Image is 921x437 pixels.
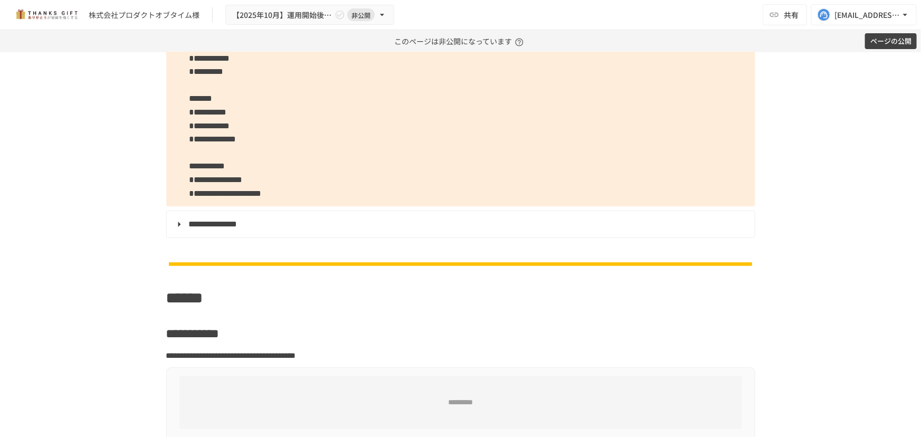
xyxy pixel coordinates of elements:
span: 共有 [784,9,799,21]
img: n6GUNqEHdaibHc1RYGm9WDNsCbxr1vBAv6Dpu1pJovz [166,261,755,268]
div: 株式会社プロダクトオブタイム様 [89,9,200,21]
button: ページの公開 [865,33,917,50]
span: 非公開 [347,9,375,21]
button: [EMAIL_ADDRESS][DOMAIN_NAME] [811,4,917,25]
div: [EMAIL_ADDRESS][DOMAIN_NAME] [834,8,900,22]
p: このページは非公開になっています [394,30,527,52]
img: mMP1OxWUAhQbsRWCurg7vIHe5HqDpP7qZo7fRoNLXQh [13,6,80,23]
button: 【2025年10月】運用開始後振り返りミーティング非公開 [225,5,394,25]
button: 共有 [763,4,807,25]
span: 【2025年10月】運用開始後振り返りミーティング [232,8,333,22]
